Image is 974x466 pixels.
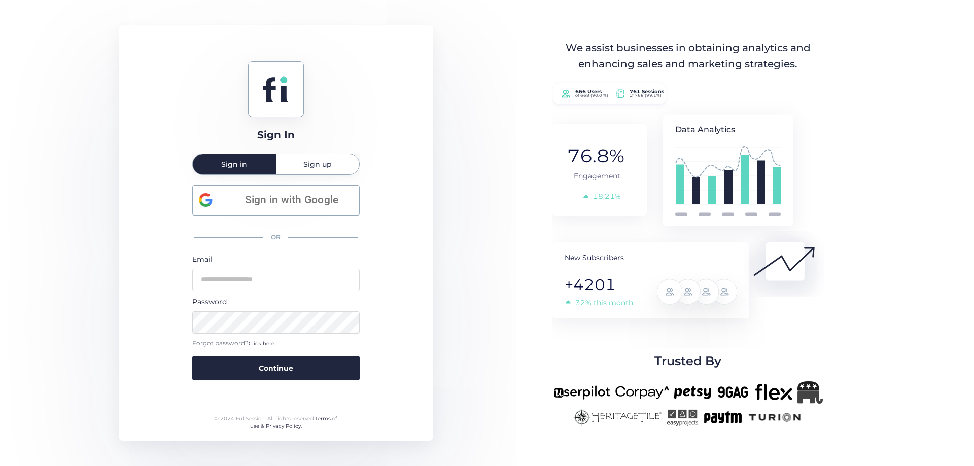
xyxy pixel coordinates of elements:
[568,145,625,167] tspan: 76.8%
[575,89,602,95] tspan: 666 Users
[747,409,803,426] img: turion-new.png
[210,415,341,431] div: © 2024 FullSession. All rights reserved.
[192,356,360,380] button: Continue
[257,127,295,143] div: Sign In
[574,171,620,181] tspan: Engagement
[192,227,360,248] div: OR
[654,351,721,371] span: Trusted By
[192,296,360,307] div: Password
[192,339,360,348] div: Forgot password?
[231,192,353,208] span: Sign in with Google
[565,275,616,294] tspan: +4201
[615,381,669,404] img: corpay-new.png
[674,381,711,404] img: petsy-new.png
[667,409,698,426] img: easyprojects-new.png
[573,409,662,426] img: heritagetile-new.png
[575,298,633,307] tspan: 32% this month
[630,93,662,98] tspan: of 768 (99.1%)
[630,89,665,95] tspan: 761 Sessions
[565,253,624,262] tspan: New Subscribers
[303,161,332,168] span: Sign up
[554,40,822,72] div: We assist businesses in obtaining analytics and enhancing sales and marketing strategies.
[593,192,621,201] tspan: 18,21%
[716,381,750,404] img: 9gag-new.png
[192,254,360,265] div: Email
[675,125,735,134] tspan: Data Analytics
[575,93,608,98] tspan: of 668 (90.0 %)
[553,381,610,404] img: userpilot-new.png
[755,381,792,404] img: flex-new.png
[797,381,823,404] img: Republicanlogo-bw.png
[703,409,742,426] img: paytm-new.png
[221,161,247,168] span: Sign in
[249,340,274,347] span: Click here
[259,363,293,374] span: Continue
